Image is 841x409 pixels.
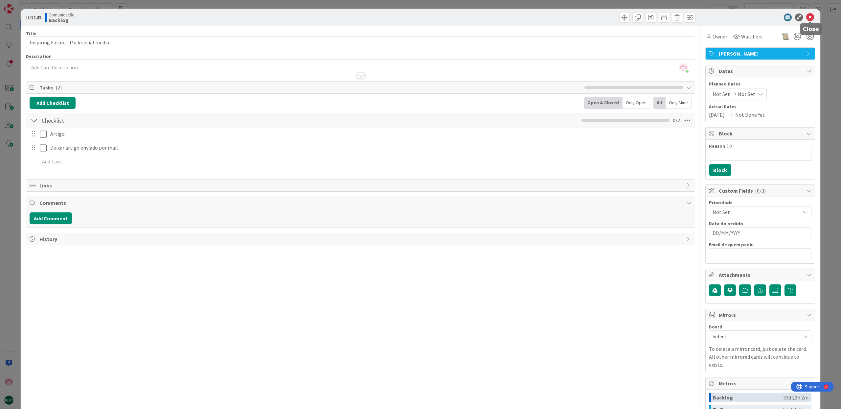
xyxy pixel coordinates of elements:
label: Reason [709,143,725,149]
div: 33d 22h 2m [783,393,808,402]
div: Prioridade [709,200,811,205]
span: Dates [719,67,803,75]
span: ( 2 ) [56,84,62,91]
button: Add Checklist [30,97,76,109]
span: Links [39,181,683,189]
div: Data do pedido [709,221,811,226]
span: Watchers [741,33,762,40]
span: Tasks [39,84,581,91]
span: Planned Dates [709,81,811,87]
span: Board [709,325,722,329]
span: Comments [39,199,683,207]
span: 0 / 2 [673,116,680,124]
input: type card name here... [26,36,695,48]
span: Mirrors [719,311,803,319]
span: Block [719,130,803,137]
div: Backlog [713,393,783,402]
button: Add Comment [30,212,72,224]
p: Artigo [50,130,690,138]
div: Only Mine [666,97,692,109]
div: Email de quem pediu [709,242,811,247]
div: Open & Closed [584,97,623,109]
span: ( 0/3 ) [755,187,766,194]
span: [DATE] [709,111,725,119]
span: Not Set [713,207,797,217]
h5: Close [803,26,819,32]
span: Metrics [719,379,803,387]
span: Comunicação [49,12,75,17]
img: WyDLt761qRlNdiGLLsTfq5UMoozOajd5.jpg [679,63,688,72]
span: Actual Dates [709,103,811,110]
span: Not Set [713,90,730,98]
span: Not Set [738,90,755,98]
div: All [653,97,666,109]
span: Not Done Yet [735,111,765,119]
p: Deixar artigo enviado por mail [50,144,690,152]
b: 1143 [31,14,41,21]
span: Custom Fields [719,187,803,195]
span: Owner [713,33,727,40]
b: Backlog [49,17,75,23]
label: Title [26,31,36,36]
span: Select... [713,332,797,341]
span: Attachments [719,271,803,279]
span: [PERSON_NAME] [719,50,803,58]
span: ID [26,13,41,21]
p: To delete a mirror card, just delete the card. All other mirrored cards will continue to exists. [709,345,811,369]
div: Only Open [623,97,650,109]
input: DD/MM/YYYY [713,228,808,239]
span: Description [26,53,52,59]
input: Add Checklist... [39,114,187,126]
span: History [39,235,683,243]
div: 2 [34,3,36,8]
button: Block [709,164,731,176]
span: Support [14,1,30,9]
